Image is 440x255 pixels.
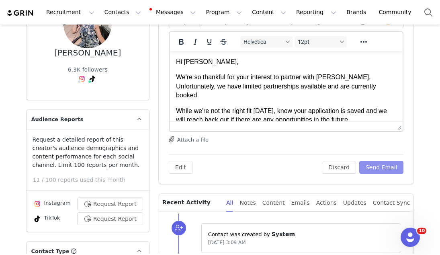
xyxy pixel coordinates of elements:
[100,3,146,21] button: Contacts
[79,76,85,82] img: instagram.svg
[146,3,201,21] button: Messages
[77,197,143,210] button: Request Report
[226,194,233,212] div: All
[342,3,373,21] a: Brands
[357,36,370,47] button: Reveal or hide additional toolbar items
[401,228,420,247] iframe: Intercom live chat
[272,231,295,237] span: System
[343,194,366,212] div: Updates
[217,36,230,47] button: Strikethrough
[244,39,283,45] span: Helvetica
[201,3,247,21] button: Program
[247,3,291,21] button: Content
[162,194,220,212] p: Recent Activity
[41,3,99,21] button: Recruitment
[6,9,35,17] img: grin logo
[68,66,108,74] div: 6.3K followers
[33,136,143,169] p: Request a detailed report of this creator's audience demographics and content performance for eac...
[208,230,394,239] p: Contact was created by ⁨ ⁩
[417,228,426,234] span: 10
[169,161,192,174] button: Edit
[203,36,216,47] button: Underline
[316,194,337,212] div: Actions
[174,36,188,47] button: Bold
[6,7,69,14] span: Hi [PERSON_NAME],
[298,39,337,45] span: 12pt
[169,134,209,144] button: Attach a file
[54,48,121,58] div: [PERSON_NAME]
[6,23,207,47] span: We're so thankful for your interest to partner with [PERSON_NAME]. Unfortunately, we have limited...
[291,194,310,212] div: Emails
[208,240,246,245] span: [DATE] 3:09 AM
[262,194,285,212] div: Content
[170,51,403,121] iframe: Rich Text Area
[295,36,347,47] button: Font sizes
[33,214,60,224] div: TikTok
[359,161,404,174] button: Send Email
[374,3,420,21] a: Community
[31,115,84,123] span: Audience Reports
[291,3,341,21] button: Reporting
[6,6,227,113] body: Rich Text Area. Press ALT-0 for help.
[373,194,410,212] div: Contact Sync
[239,194,256,212] div: Notes
[394,121,403,131] div: Press the Up and Down arrow keys to resize the editor.
[420,3,437,21] button: Search
[188,36,202,47] button: Italic
[322,161,356,174] button: Discard
[33,199,71,209] div: Instagram
[6,56,217,72] span: While we're not the right fit [DATE], know your application is saved and we will reach back out i...
[240,36,293,47] button: Fonts
[77,212,143,225] button: Request Report
[33,176,149,184] p: 11 / 100 reports used this month
[34,201,41,207] img: instagram.svg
